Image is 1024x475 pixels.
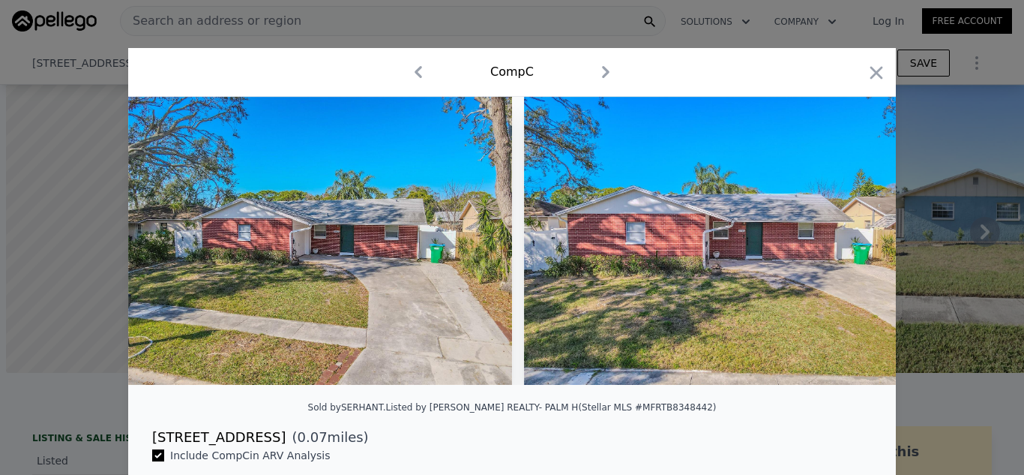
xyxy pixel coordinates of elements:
span: ( miles) [286,427,368,448]
img: Property Img [524,97,908,385]
img: Property Img [128,97,512,385]
div: Sold by SERHANT . [308,402,386,413]
div: Listed by [PERSON_NAME] REALTY- PALM H (Stellar MLS #MFRTB8348442) [385,402,716,413]
div: Comp C [490,63,534,81]
span: 0.07 [298,429,328,445]
span: Include Comp C in ARV Analysis [164,449,337,461]
div: [STREET_ADDRESS] [152,427,286,448]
